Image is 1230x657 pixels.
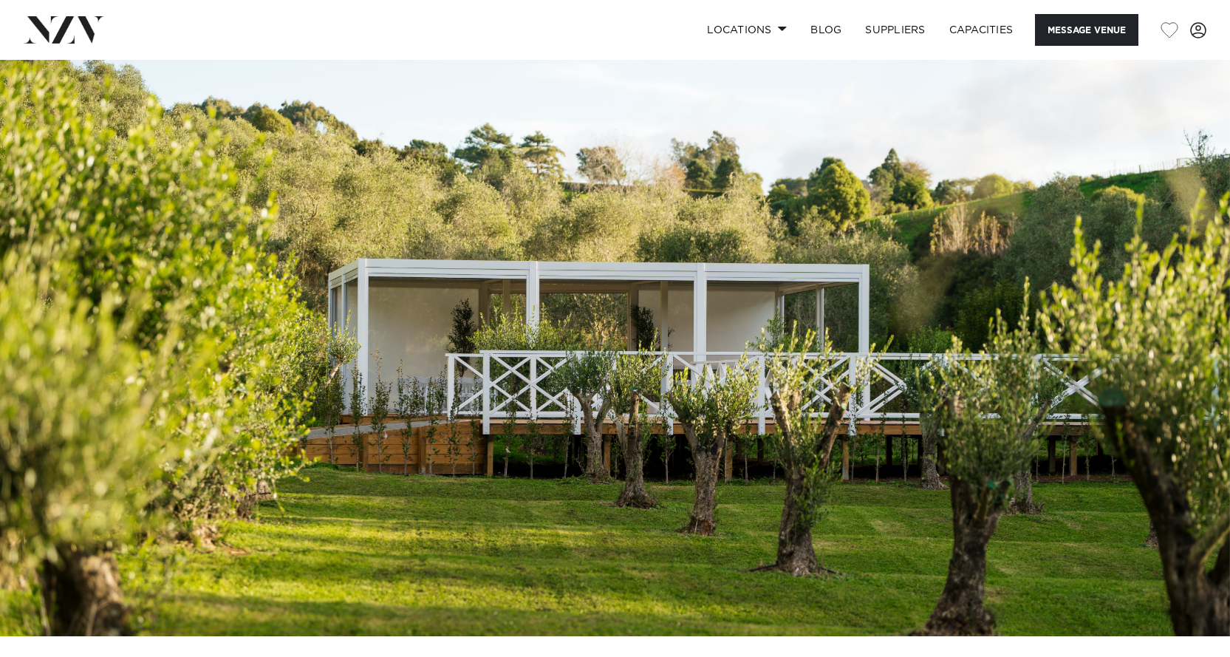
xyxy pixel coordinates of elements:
[24,16,104,43] img: nzv-logo.png
[1035,14,1138,46] button: Message Venue
[853,14,937,46] a: SUPPLIERS
[695,14,799,46] a: Locations
[937,14,1025,46] a: Capacities
[799,14,853,46] a: BLOG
